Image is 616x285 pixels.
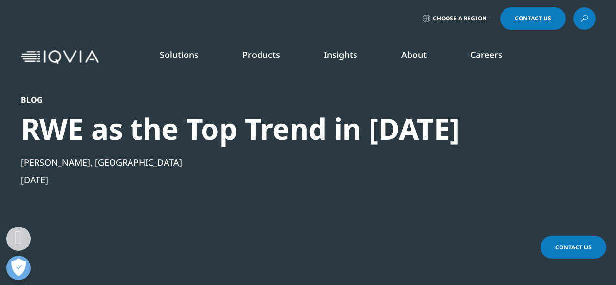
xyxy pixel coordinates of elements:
[500,7,566,30] a: Contact Us
[21,50,99,64] img: IQVIA Healthcare Information Technology and Pharma Clinical Research Company
[243,49,280,60] a: Products
[401,49,427,60] a: About
[470,49,503,60] a: Careers
[160,49,199,60] a: Solutions
[515,16,551,21] span: Contact Us
[324,49,357,60] a: Insights
[541,236,606,259] a: Contact Us
[555,243,592,251] span: Contact Us
[103,34,596,80] nav: Primary
[21,95,543,105] div: Blog
[21,111,543,147] div: RWE as the Top Trend in [DATE]
[21,156,543,168] div: [PERSON_NAME], [GEOGRAPHIC_DATA]
[433,15,487,22] span: Choose a Region
[21,174,543,186] div: [DATE]
[6,256,31,280] button: Open Preferences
